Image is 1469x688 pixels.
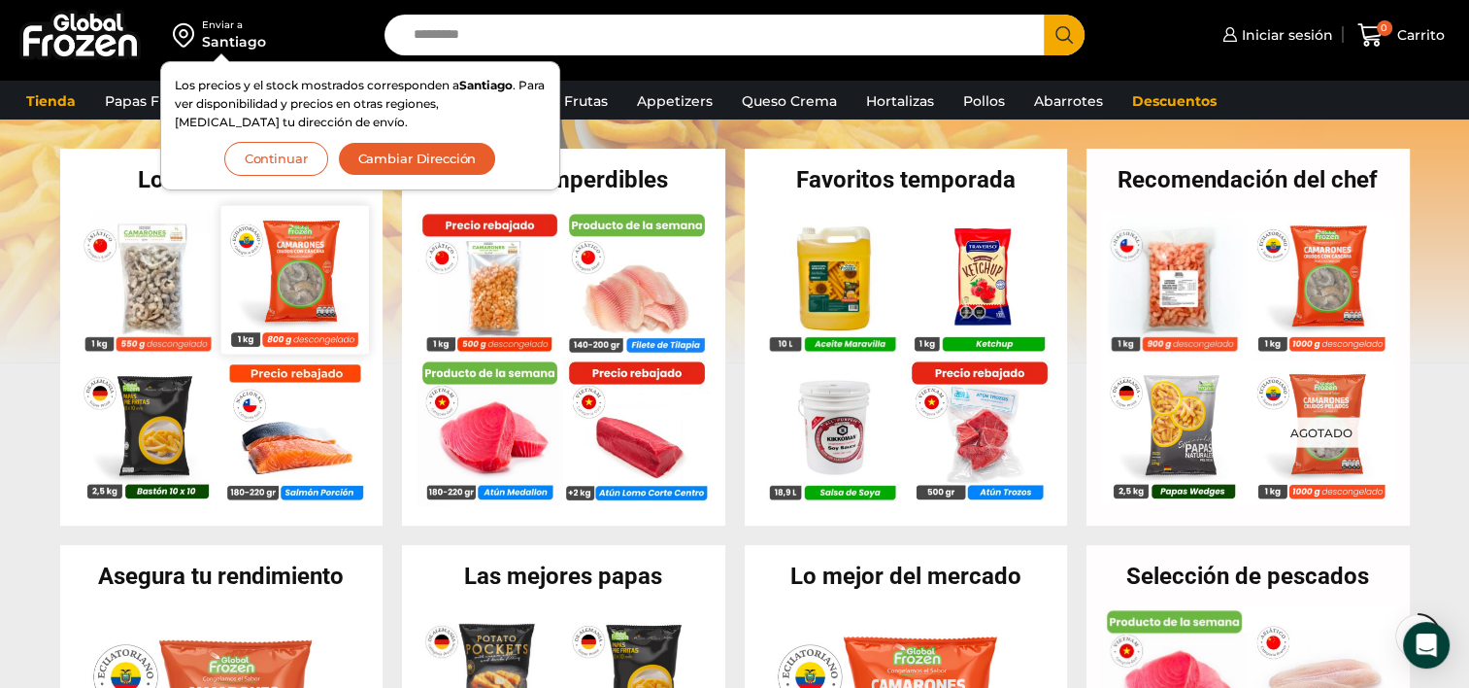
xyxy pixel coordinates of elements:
[745,168,1068,191] h2: Favoritos temporada
[1024,83,1113,120] a: Abarrotes
[745,565,1068,588] h2: Lo mejor del mercado
[202,18,266,32] div: Enviar a
[60,565,384,588] h2: Asegura tu rendimiento
[338,142,497,176] button: Cambiar Dirección
[60,168,384,191] h2: Lo más vendido
[402,168,725,191] h2: Ofertas imperdibles
[224,142,328,176] button: Continuar
[1377,20,1392,36] span: 0
[459,78,513,92] strong: Santiago
[175,76,546,132] p: Los precios y el stock mostrados corresponden a . Para ver disponibilidad y precios en otras regi...
[1392,25,1445,45] span: Carrito
[1352,13,1450,58] a: 0 Carrito
[95,83,199,120] a: Papas Fritas
[1044,15,1085,55] button: Search button
[1218,16,1333,54] a: Iniciar sesión
[402,565,725,588] h2: Las mejores papas
[17,83,85,120] a: Tienda
[732,83,847,120] a: Queso Crema
[173,18,202,52] img: address-field-icon.svg
[856,83,944,120] a: Hortalizas
[1237,25,1333,45] span: Iniciar sesión
[1086,565,1410,588] h2: Selección de pescados
[1403,622,1450,669] div: Open Intercom Messenger
[953,83,1015,120] a: Pollos
[202,32,266,52] div: Santiago
[1086,168,1410,191] h2: Recomendación del chef
[1277,418,1366,448] p: Agotado
[1122,83,1226,120] a: Descuentos
[627,83,722,120] a: Appetizers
